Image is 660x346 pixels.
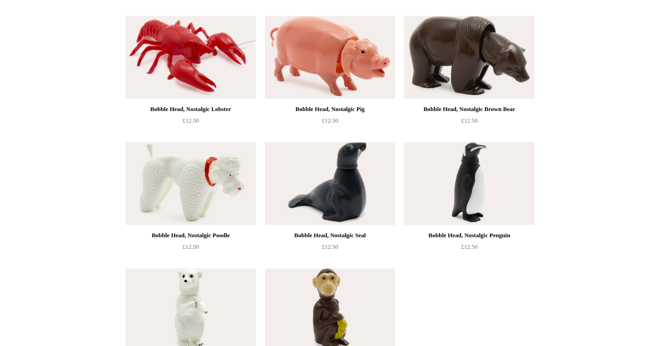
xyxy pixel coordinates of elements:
span: £12.50 [322,243,338,250]
a: Bobble Head, Nostalgic Seal £12.50 [265,230,395,268]
a: Bobble Head, Nostalgic Brown Bear Bobble Head, Nostalgic Brown Bear [404,16,534,99]
span: £12.50 [461,117,478,124]
a: Bobble Head, Nostalgic Pig Bobble Head, Nostalgic Pig [265,16,395,99]
a: Bobble Head, Nostalgic Brown Bear £12.50 [404,104,534,141]
a: Bobble Head, Nostalgic Lobster £12.50 [126,104,256,141]
span: £12.50 [182,243,199,250]
a: Bobble Head, Nostalgic Penguin Bobble Head, Nostalgic Penguin [404,142,534,225]
span: £12.50 [182,117,199,124]
a: Bobble Head, Nostalgic Lobster Bobble Head, Nostalgic Lobster [126,16,256,99]
a: Bobble Head, Nostalgic Penguin £12.50 [404,230,534,268]
a: Bobble Head, Nostalgic Seal Bobble Head, Nostalgic Seal [265,142,395,225]
a: Bobble Head, Nostalgic Poodle Bobble Head, Nostalgic Poodle [126,142,256,225]
a: Bobble Head, Nostalgic Poodle £12.50 [126,230,256,268]
img: Bobble Head, Nostalgic Penguin [404,142,534,225]
div: Bobble Head, Nostalgic Seal [267,230,393,241]
img: Bobble Head, Nostalgic Poodle [126,142,256,225]
div: Bobble Head, Nostalgic Lobster [128,104,253,115]
img: Bobble Head, Nostalgic Lobster [126,16,256,99]
img: Bobble Head, Nostalgic Brown Bear [404,16,534,99]
div: Bobble Head, Nostalgic Poodle [128,230,253,241]
a: Bobble Head, Nostalgic Pig £12.50 [265,104,395,141]
img: Bobble Head, Nostalgic Seal [265,142,395,225]
div: Bobble Head, Nostalgic Penguin [407,230,532,241]
div: Bobble Head, Nostalgic Brown Bear [407,104,532,115]
img: Bobble Head, Nostalgic Pig [265,16,395,99]
span: £12.50 [461,243,478,250]
span: £12.50 [322,117,338,124]
div: Bobble Head, Nostalgic Pig [267,104,393,115]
